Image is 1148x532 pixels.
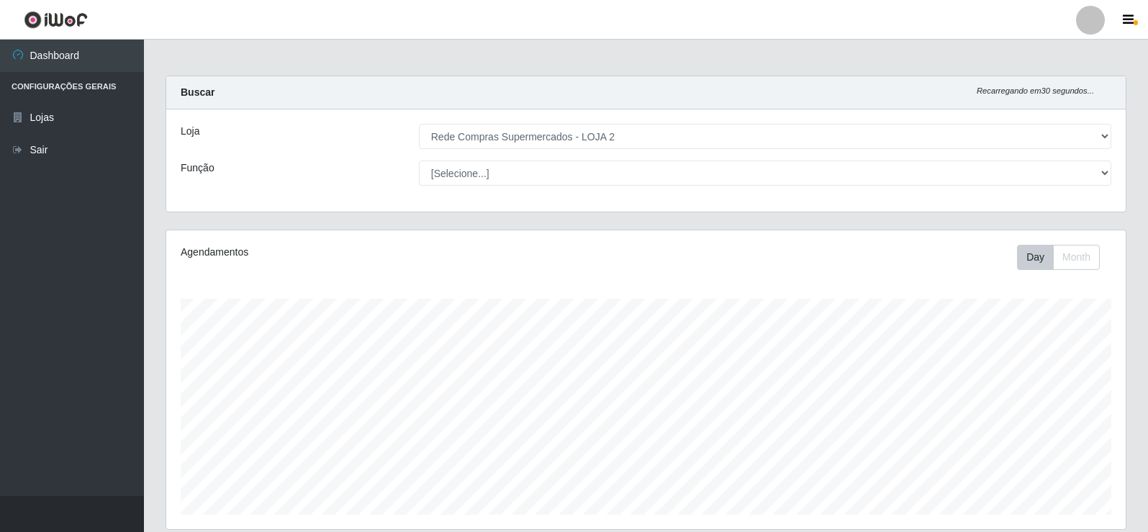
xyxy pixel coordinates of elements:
[181,245,556,260] div: Agendamentos
[181,86,214,98] strong: Buscar
[24,11,88,29] img: CoreUI Logo
[1017,245,1100,270] div: First group
[1017,245,1054,270] button: Day
[181,161,214,176] label: Função
[181,124,199,139] label: Loja
[1053,245,1100,270] button: Month
[1017,245,1111,270] div: Toolbar with button groups
[977,86,1094,95] i: Recarregando em 30 segundos...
